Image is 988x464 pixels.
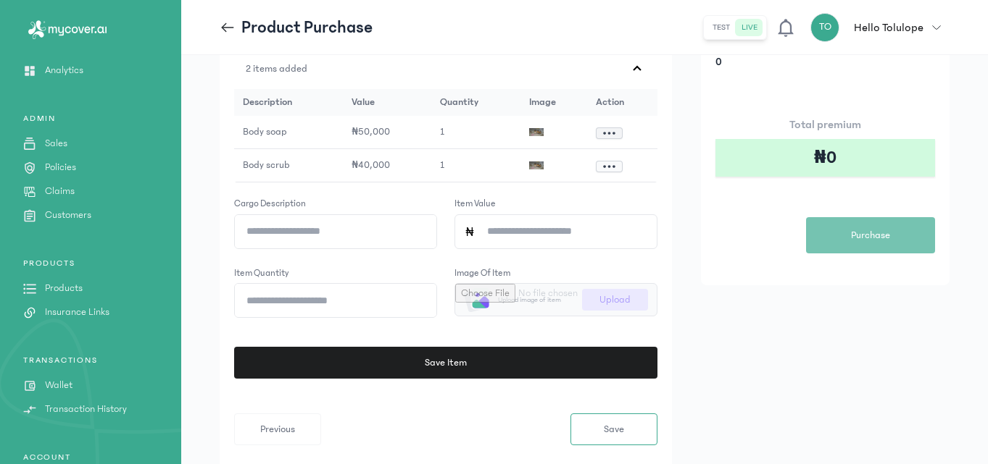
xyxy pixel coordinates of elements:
[440,126,444,138] span: 1
[243,126,287,138] span: Body soap
[45,305,109,320] p: Insurance Links
[810,13,839,42] div: TO
[854,19,923,36] p: Hello Tolulope
[529,161,544,169] img: image
[45,378,72,393] p: Wallet
[234,266,289,281] label: Item quantity
[736,19,763,36] button: live
[851,228,890,243] span: Purchase
[45,63,83,78] p: Analytics
[454,266,510,281] label: Image of item
[423,355,465,371] span: Save Item
[343,89,431,116] td: value
[45,160,76,175] p: Policies
[715,55,828,69] p: 0
[715,139,935,177] div: ₦0
[234,413,321,445] button: Previous
[45,136,67,151] p: Sales
[440,159,444,171] span: 1
[233,347,655,379] button: Save Item
[45,184,75,199] p: Claims
[45,402,127,417] p: Transaction History
[715,116,935,133] p: Total premium
[431,89,520,116] td: quantity
[810,13,950,42] button: TOHello Tolulope
[707,19,736,36] button: test
[806,217,935,253] button: Purchase
[243,159,290,171] span: Body scrub
[604,422,624,437] span: Save
[352,126,390,138] span: ₦50,000
[454,197,496,211] label: Item Value
[352,159,390,171] span: ₦40,000
[45,281,83,296] p: Products
[45,208,91,223] p: Customers
[520,89,588,116] td: image
[234,89,343,116] td: description
[570,413,657,445] button: Save
[587,89,657,116] td: Action
[260,422,295,437] span: Previous
[246,62,307,77] p: 2 items added
[234,197,306,211] label: Cargo description
[241,16,373,39] p: Product Purchase
[529,128,544,136] img: image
